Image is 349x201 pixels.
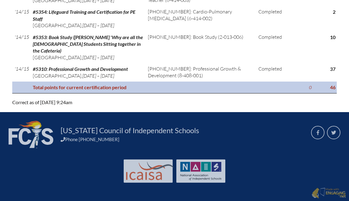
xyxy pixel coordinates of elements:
[145,31,256,64] td: [PHONE_NUMBER]: Book Study (2-013-006)
[12,6,30,31] td: '14/'15
[82,22,114,28] span: [DATE] – [DATE]
[9,121,53,148] img: FCIS_logo_white
[313,82,337,93] th: 46
[33,54,81,60] span: [GEOGRAPHIC_DATA]
[256,63,287,82] td: Completed
[330,66,336,72] strong: 37
[256,31,287,64] td: Completed
[126,162,173,180] img: Int'l Council Advancing Independent School Accreditation logo
[309,186,348,200] a: Made with
[145,6,256,31] td: [PHONE_NUMBER]: Cardio-Pulmonary [MEDICAL_DATA] (6-414-002)
[30,6,145,31] td: ,
[325,191,346,198] img: Engaging - Bring it online
[33,66,128,72] span: #5310: Professional Growth and Development
[30,63,145,82] td: ,
[58,126,201,135] a: [US_STATE] Council of Independent Schools
[82,54,114,60] span: [DATE] – [DATE]
[333,9,336,15] strong: 2
[33,73,81,79] span: [GEOGRAPHIC_DATA]
[287,82,313,93] th: 0
[256,6,287,31] td: Completed
[33,9,135,21] span: #5354: Lifeguard Training and Certification for PE Staff
[145,63,256,82] td: [PHONE_NUMBER]: Professional Growth & Development (8-408-001)
[330,34,336,40] strong: 10
[12,98,228,106] p: Correct as of [DATE] 9:24am
[30,82,287,93] th: Total points for current certification period
[325,188,346,199] p: Made with
[61,137,304,142] div: Phone [PHONE_NUMBER]
[320,188,326,196] img: Engaging - Bring it online
[312,188,319,199] img: Engaging - Bring it online
[30,31,145,64] td: ,
[33,34,143,54] span: #5353: Book Study ([PERSON_NAME] 'Why are all the [DEMOGRAPHIC_DATA] Students Sitting together in...
[12,63,30,82] td: '14/'15
[12,31,30,64] td: '14/'15
[180,162,221,180] img: NAIS Logo
[33,22,81,28] span: [GEOGRAPHIC_DATA]
[82,73,114,79] span: [DATE] – [DATE]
